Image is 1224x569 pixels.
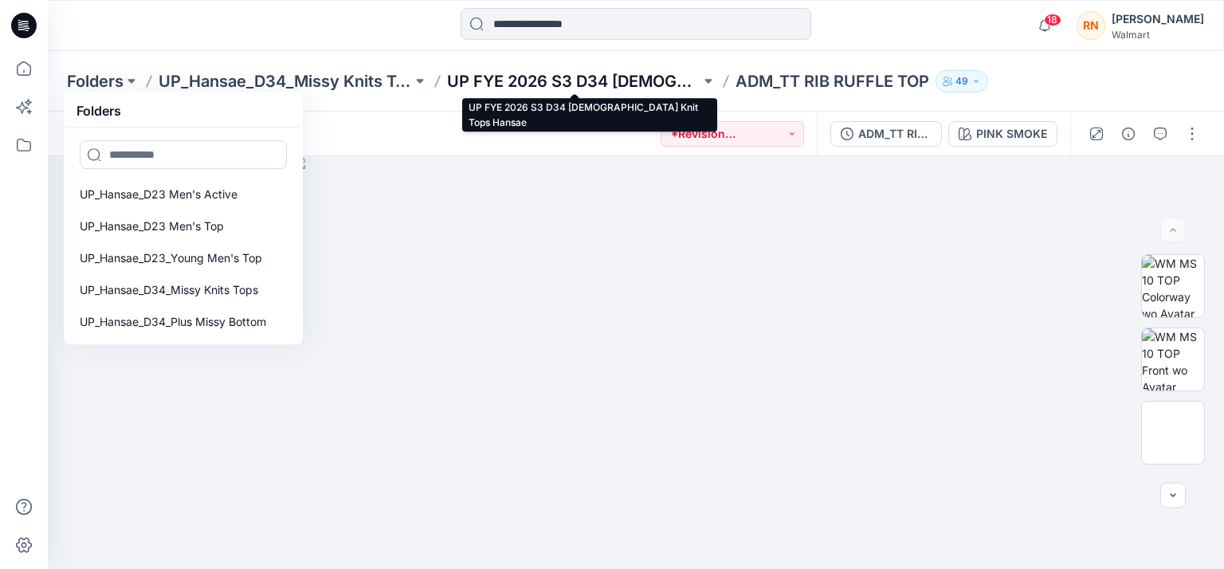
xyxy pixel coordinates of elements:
[80,217,224,236] p: UP_Hansae_D23 Men's Top
[70,210,296,242] a: UP_Hansae_D23 Men's Top
[67,95,131,127] h5: Folders
[830,121,942,147] button: ADM_TT RIB RUFFLE TOP_COLORWAYS
[70,242,296,274] a: UP_Hansae_D23_Young Men's Top
[70,274,296,306] a: UP_Hansae_D34_Missy Knits Tops
[159,70,412,92] a: UP_Hansae_D34_Missy Knits Tops
[292,156,980,569] img: eyJhbGciOiJIUzI1NiIsImtpZCI6IjAiLCJzbHQiOiJzZXMiLCJ0eXAiOiJKV1QifQ.eyJkYXRhIjp7InR5cGUiOiJzdG9yYW...
[1112,29,1204,41] div: Walmart
[736,70,929,92] p: ADM_TT RIB RUFFLE TOP
[1142,328,1204,390] img: WM MS 10 TOP Front wo Avatar
[955,73,968,90] p: 49
[80,312,266,332] p: UP_Hansae_D34_Plus Missy Bottom
[1142,255,1204,317] img: WM MS 10 TOP Colorway wo Avatar
[976,125,1047,143] div: PINK SMOKE
[80,249,262,268] p: UP_Hansae_D23_Young Men's Top
[447,70,700,92] a: UP FYE 2026 S3 D34 [DEMOGRAPHIC_DATA] Knit Tops Hansae
[80,281,258,300] p: UP_Hansae_D34_Missy Knits Tops
[936,70,988,92] button: 49
[1044,14,1061,26] span: 18
[858,125,932,143] div: ADM_TT RIB RUFFLE TOP_COLORWAYS
[1077,11,1105,40] div: RN
[67,70,124,92] a: Folders
[1116,121,1141,147] button: Details
[80,185,237,204] p: UP_Hansae_D23 Men's Active
[1112,10,1204,29] div: [PERSON_NAME]
[948,121,1057,147] button: PINK SMOKE
[70,306,296,338] a: UP_Hansae_D34_Plus Missy Bottom
[70,179,296,210] a: UP_Hansae_D23 Men's Active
